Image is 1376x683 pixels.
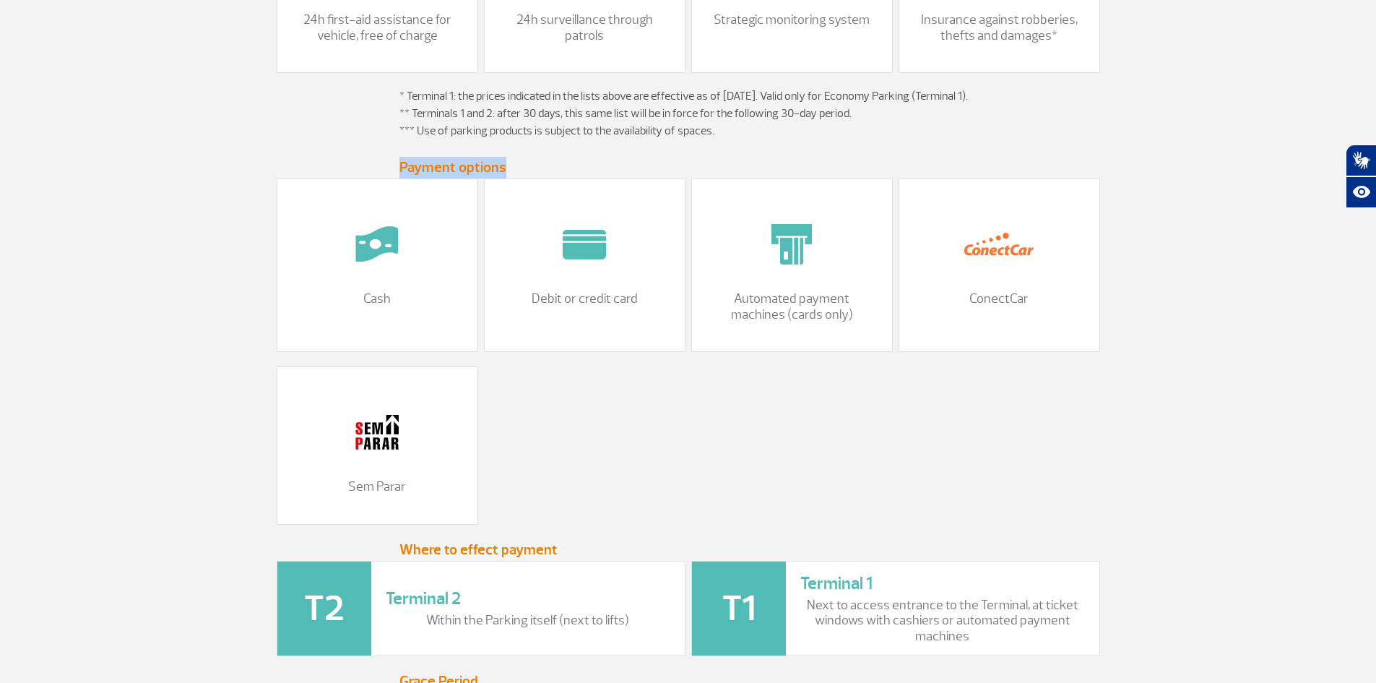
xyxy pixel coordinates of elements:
[386,588,670,609] h3: Terminal 2
[499,291,670,307] p: Debit or credit card
[548,208,620,280] img: 9.png
[800,573,1085,594] h3: Terminal 1
[292,12,463,43] p: 24h first-aid assistance for vehicle, free of charge
[756,208,828,280] img: 10.png
[914,12,1085,43] p: Insurance against robberies, thefts and damages*
[706,12,878,28] p: Strategic monitoring system
[499,12,670,43] p: 24h surveillance through patrols
[277,562,371,656] img: t2-icone.png
[914,291,1085,307] p: ConectCar
[341,396,413,468] img: 11.png
[706,291,878,322] p: Automated payment machines (cards only)
[963,208,1035,280] img: 12.png
[341,208,413,280] img: 7.png
[386,613,670,629] p: Within the Parking itself (next to lifts)
[399,157,977,179] h5: Payment options
[1346,145,1376,208] div: Plugin de acessibilidade da Hand Talk.
[800,598,1085,645] p: Next to access entrance to the Terminal, at ticket windows with cashiers or automated payment mac...
[1346,176,1376,208] button: Abrir recursos assistivos.
[399,87,977,157] p: * Terminal 1: the prices indicated in the lists above are effective as of [DATE]. Valid only for ...
[1346,145,1376,176] button: Abrir tradutor de língua de sinais.
[399,539,977,561] h5: Where to effect payment
[292,479,463,495] p: Sem Parar
[692,562,786,656] img: t1-icone.png
[292,291,463,307] p: Cash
